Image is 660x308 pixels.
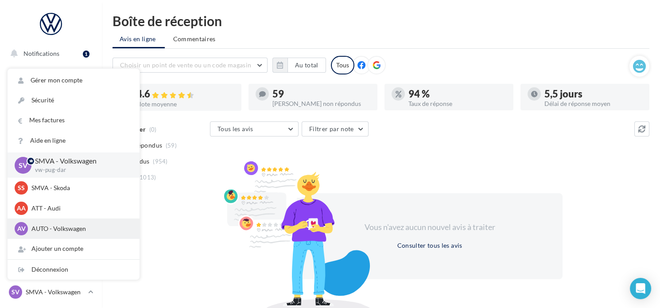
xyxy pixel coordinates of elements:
[630,278,651,299] div: Open Intercom Messenger
[35,166,125,174] p: vw-pug-dar
[153,158,168,165] span: (954)
[17,204,26,213] span: AA
[31,204,129,213] p: ATT - Audi
[5,155,97,174] a: Contacts
[8,70,140,90] a: Gérer mon compte
[8,110,140,130] a: Mes factures
[121,141,162,150] span: Non répondus
[217,125,253,133] span: Tous les avis
[138,174,156,181] span: (1013)
[287,58,326,73] button: Au total
[17,224,26,233] span: AV
[120,61,251,69] span: Choisir un point de vente ou un code magasin
[408,89,506,99] div: 94 %
[113,58,268,73] button: Choisir un point de vente ou un code magasin
[544,89,642,99] div: 5,5 jours
[272,89,370,99] div: 59
[393,240,466,251] button: Consulter tous les avis
[272,58,326,73] button: Au total
[210,121,299,136] button: Tous les avis
[136,89,234,99] div: 4.6
[5,177,97,196] a: Médiathèque
[353,222,506,233] div: Vous n'avez aucun nouvel avis à traiter
[5,88,97,107] a: Boîte de réception
[5,66,97,85] a: Opérations
[8,90,140,110] a: Sécurité
[31,224,129,233] p: AUTO - Volkswagen
[136,101,234,107] div: Note moyenne
[302,121,369,136] button: Filtrer par note
[5,44,93,63] button: Notifications 1
[83,51,89,58] div: 1
[173,35,216,43] span: Commentaires
[8,239,140,259] div: Ajouter un compte
[19,160,27,170] span: SV
[544,101,642,107] div: Délai de réponse moyen
[18,183,25,192] span: SS
[8,260,140,280] div: Déconnexion
[12,288,19,296] span: SV
[5,221,97,247] a: ASSETS PERSONNALISABLES
[166,142,177,149] span: (59)
[272,101,370,107] div: [PERSON_NAME] non répondus
[5,199,97,218] a: Calendrier
[26,288,85,296] p: SMVA - Volkswagen
[5,133,97,152] a: Campagnes
[8,131,140,151] a: Aide en ligne
[331,56,354,74] div: Tous
[408,101,506,107] div: Taux de réponse
[23,50,59,57] span: Notifications
[113,14,649,27] div: Boîte de réception
[31,183,129,192] p: SMVA - Skoda
[5,111,97,130] a: Visibilité en ligne
[7,284,95,300] a: SV SMVA - Volkswagen
[35,156,125,166] p: SMVA - Volkswagen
